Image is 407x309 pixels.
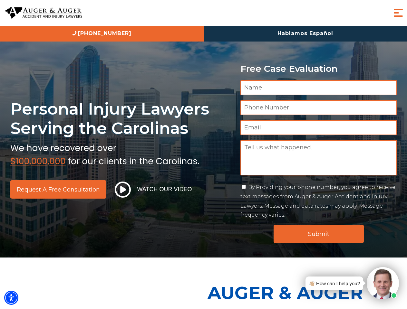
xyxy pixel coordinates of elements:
[240,80,397,95] input: Name
[240,100,397,115] input: Phone Number
[4,291,18,305] div: Accessibility Menu
[10,141,199,166] img: sub text
[208,277,403,309] p: Auger & Auger
[10,180,106,199] a: Request a Free Consultation
[240,64,397,74] p: Free Case Evaluation
[5,7,82,19] img: Auger & Auger Accident and Injury Lawyers Logo
[309,279,360,288] div: 👋🏼 How can I help you?
[10,99,233,138] h1: Personal Injury Lawyers Serving the Carolinas
[17,187,100,192] span: Request a Free Consultation
[113,181,194,198] button: Watch Our Video
[274,225,364,243] input: Submit
[240,184,395,218] label: By Providing your phone number, you agree to receive text messages from Auger & Auger Accident an...
[392,6,405,19] button: Menu
[367,267,399,299] img: Intaker widget Avatar
[240,120,397,135] input: Email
